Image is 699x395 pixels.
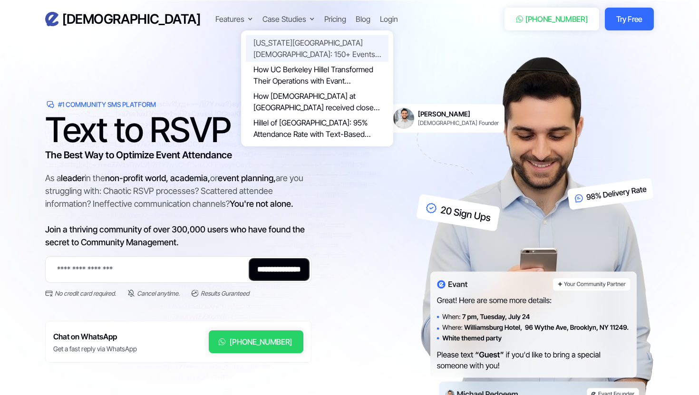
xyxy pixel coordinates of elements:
[45,148,311,162] h3: The Best Way to Optimize Event Attendance
[218,173,276,183] span: event planning,
[525,13,588,25] div: [PHONE_NUMBER]
[230,199,293,209] span: You're not alone.
[209,330,303,353] a: [PHONE_NUMBER]
[505,8,599,30] a: [PHONE_NUMBER]
[418,119,499,127] div: [DEMOGRAPHIC_DATA] Founder
[55,289,116,298] div: No credit card required.
[230,336,292,347] div: [PHONE_NUMBER]
[262,13,315,25] div: Case Studies
[380,13,398,25] a: Login
[45,116,311,144] h1: Text to RSVP
[605,8,654,30] a: Try Free
[61,173,85,183] span: leader
[53,344,137,354] div: Get a fast reply via WhatsApp
[324,13,346,25] a: Pricing
[45,11,200,28] a: home
[62,11,200,28] h3: [DEMOGRAPHIC_DATA]
[356,13,370,25] a: Blog
[53,330,137,343] h6: Chat on WhatsApp
[246,62,388,88] a: How UC Berkeley Hillel Transformed Their Operations with Evant Transformative Results
[262,13,306,25] div: Case Studies
[201,289,249,298] div: Results Guranteed
[418,110,499,118] h6: [PERSON_NAME]
[105,173,210,183] span: non-profit world, academia,
[137,289,180,298] div: Cancel anytime.
[241,26,393,146] nav: Case Studies
[246,35,388,62] a: [US_STATE][GEOGRAPHIC_DATA] [DEMOGRAPHIC_DATA]: 150+ Events Powered by [PERSON_NAME]'s Text Messa...
[45,224,305,247] span: Join a thriving community of over 300,000 users who have found the secret to Community Management.
[45,172,311,249] div: As a in the or are you struggling with: Chaotic RSVP processes? Scattered attendee information? I...
[215,13,244,25] div: Features
[58,100,156,109] div: #1 Community SMS Platform
[246,88,388,115] a: How [DEMOGRAPHIC_DATA] at [GEOGRAPHIC_DATA] received close to 100,000 RSVPs for events using Evan...
[45,256,311,298] form: Email Form 2
[215,13,253,25] div: Features
[246,115,388,142] a: Hillel of [GEOGRAPHIC_DATA]: 95% Attendance Rate with Text-Based RSVPs
[388,104,505,133] a: [PERSON_NAME][DEMOGRAPHIC_DATA] Founder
